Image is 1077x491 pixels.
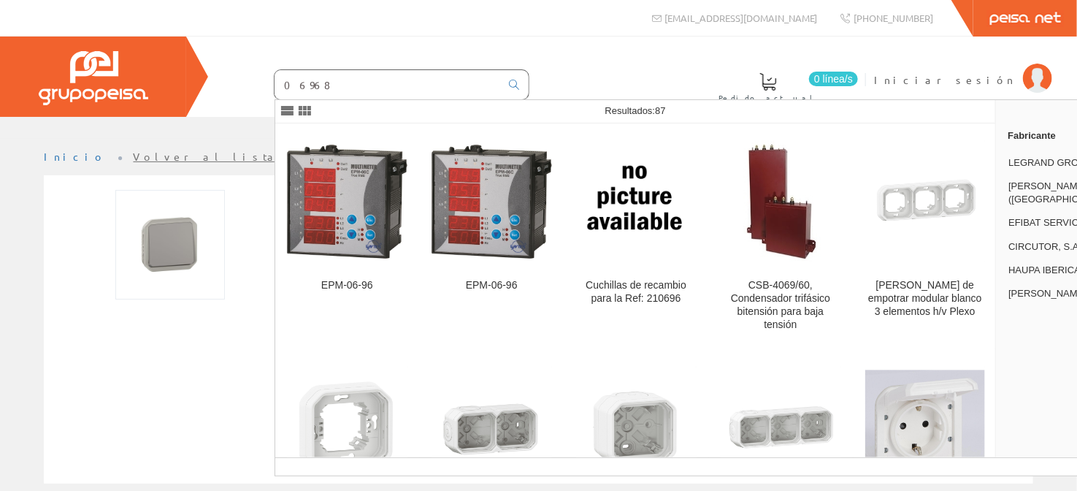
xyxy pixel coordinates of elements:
[605,105,666,116] span: Resultados:
[718,91,818,105] span: Pedido actual
[576,367,697,487] img: Caja superficie con membranas 1 elemento blanco Plexo
[709,124,853,349] a: CSB-4069/60, Condensador trifásico bitensión para baja tensión CSB-4069/60, Condensador trifásico...
[39,51,148,105] img: Grupo Peisa
[134,150,422,163] a: Volver al listado de productos
[854,124,997,349] a: Marco de empotrar modular blanco 3 elementos h/v Plexo [PERSON_NAME] de empotrar modular blanco 3...
[432,145,552,259] img: EPM-06-96
[865,141,986,262] img: Marco de empotrar modular blanco 3 elementos h/v Plexo
[655,105,665,116] span: 87
[432,367,552,487] img: Caja superficie con membranas 2 elementos blanco h/v Plexo
[115,190,225,300] img: Foto artículo Pulsador na plexo modular 10a gris (150x150)
[865,367,986,487] img: Base modular Ip55 16a 2p+t blanco c/tornillo sup./emp.Plexo
[287,367,407,487] img: Marco de empotrar modular blanco 1 elemento Plexo
[432,279,552,292] div: EPM-06-96
[275,124,419,349] a: EPM-06-96 EPM-06-96
[721,279,841,332] div: CSB-4069/60, Condensador trifásico bitensión para baja tensión
[721,141,841,262] img: CSB-4069/60, Condensador trifásico bitensión para baja tensión
[576,279,697,305] div: Cuchillas de recambio para la Ref: 210696
[576,141,697,262] img: Cuchillas de recambio para la Ref: 210696
[44,150,106,163] a: Inicio
[874,72,1016,87] span: Iniciar sesión
[275,70,500,99] input: Buscar ...
[721,367,841,487] img: Caja superficie con membranas 3 elementos blanco h/v Plexo
[665,12,818,24] span: [EMAIL_ADDRESS][DOMAIN_NAME]
[564,124,708,349] a: Cuchillas de recambio para la Ref: 210696 Cuchillas de recambio para la Ref: 210696
[809,72,858,86] span: 0 línea/s
[420,124,564,349] a: EPM-06-96 EPM-06-96
[865,279,986,319] div: [PERSON_NAME] de empotrar modular blanco 3 elementos h/v Plexo
[874,61,1052,75] a: Iniciar sesión
[854,12,933,24] span: [PHONE_NUMBER]
[287,279,407,292] div: EPM-06-96
[287,145,407,259] img: EPM-06-96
